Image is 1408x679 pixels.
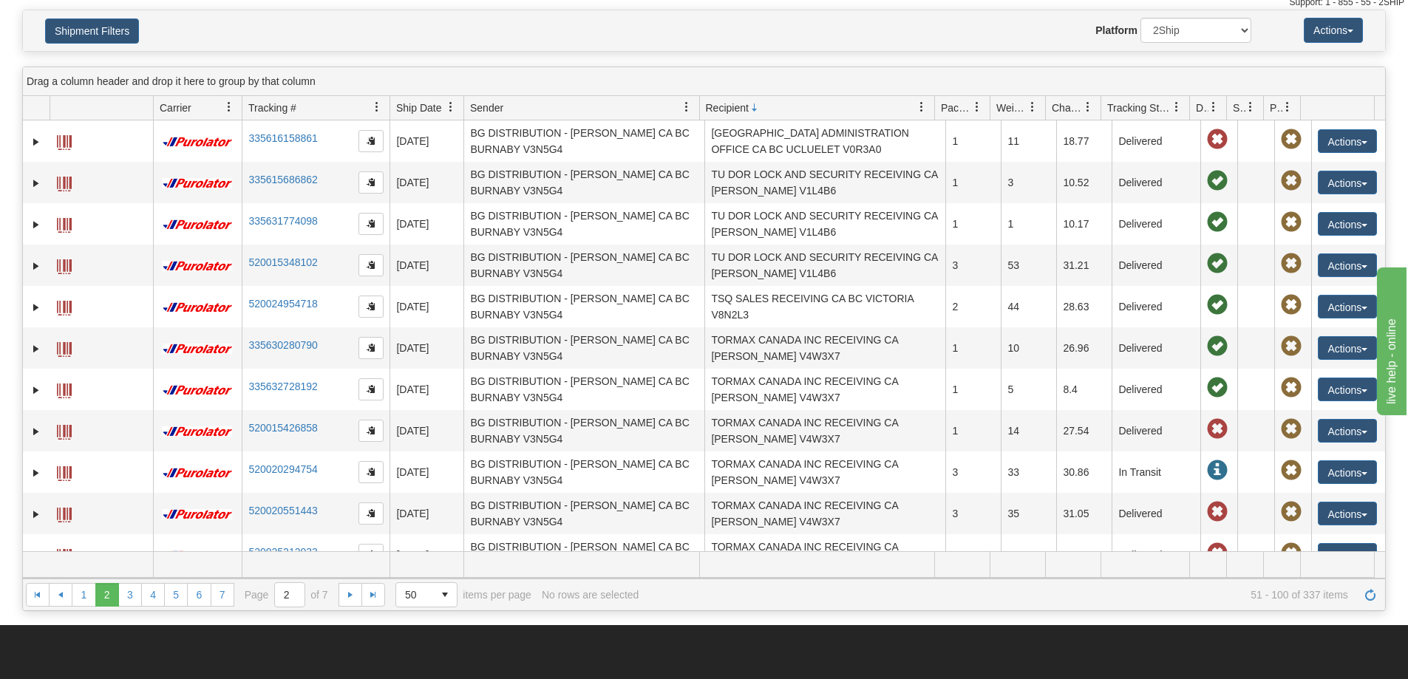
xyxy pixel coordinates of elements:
td: 8.4 [1056,369,1112,410]
a: Label [57,418,72,442]
a: Label [57,377,72,400]
td: 33 [1001,451,1056,493]
td: TORMAX CANADA INC RECEIVING CA [PERSON_NAME] V4W3X7 [704,410,945,451]
span: On time [1207,378,1228,398]
a: Expand [29,300,44,315]
td: TU DOR LOCK AND SECURITY RECEIVING CA [PERSON_NAME] V1L4B6 [704,203,945,245]
td: 3 [945,493,1001,534]
td: Delivered [1112,327,1200,369]
td: Delivered [1112,369,1200,410]
td: [DATE] [390,286,463,327]
a: Expand [29,424,44,439]
button: Copy to clipboard [358,130,384,152]
a: 1 [72,583,95,607]
button: Copy to clipboard [358,502,384,525]
td: Delivered [1112,245,1200,286]
button: Copy to clipboard [358,213,384,235]
td: 11 [1001,120,1056,162]
td: BG DISTRIBUTION - [PERSON_NAME] CA BC BURNABY V3N5G4 [463,534,704,576]
span: Page 2 [95,583,119,607]
td: Delivered [1112,162,1200,203]
a: Tracking Status filter column settings [1164,95,1189,120]
a: Label [57,170,72,194]
td: 35.15 [1056,534,1112,576]
td: TORMAX CANADA INC RECEIVING CA [PERSON_NAME] V4W3X7 [704,493,945,534]
td: 1 [945,327,1001,369]
td: 3 [945,451,1001,493]
a: Label [57,460,72,483]
a: Expand [29,176,44,191]
button: Actions [1304,18,1363,43]
a: 520024954718 [248,298,317,310]
td: TORMAX CANADA INC RECEIVING CA [PERSON_NAME] V4W3X7 [704,451,945,493]
a: Label [57,335,72,359]
td: TORMAX CANADA INC RECEIVING CA [PERSON_NAME] V4W3X7 [704,534,945,576]
a: Refresh [1358,583,1382,607]
td: In Transit [1112,451,1200,493]
span: On time [1207,212,1228,233]
div: live help - online [11,9,137,27]
td: BG DISTRIBUTION - [PERSON_NAME] CA BC BURNABY V3N5G4 [463,451,704,493]
button: Copy to clipboard [358,171,384,194]
a: 520015426858 [248,422,317,434]
span: Pickup Status [1270,100,1282,115]
a: Expand [29,383,44,397]
td: 1 [945,203,1001,245]
img: 11 - Purolator [160,302,235,313]
a: Packages filter column settings [965,95,990,120]
a: Expand [29,134,44,149]
a: Expand [29,465,44,480]
button: Copy to clipboard [358,254,384,276]
a: Go to the previous page [49,583,72,607]
img: 11 - Purolator [160,468,235,479]
label: Platform [1095,23,1137,38]
img: 11 - Purolator [160,426,235,437]
td: 1 [945,120,1001,162]
a: Expand [29,507,44,522]
span: Page sizes drop down [395,582,458,607]
td: 2 [945,286,1001,327]
a: Label [57,501,72,525]
a: 335632728192 [248,381,317,392]
td: 31.05 [1056,493,1112,534]
span: In Transit [1207,460,1228,481]
a: 335631774098 [248,215,317,227]
a: Shipment Issues filter column settings [1238,95,1263,120]
a: Label [57,542,72,566]
span: Pickup Not Assigned [1281,543,1302,564]
td: 10.52 [1056,162,1112,203]
a: Sender filter column settings [674,95,699,120]
span: On time [1207,336,1228,357]
td: 30.86 [1056,451,1112,493]
td: 26.96 [1056,327,1112,369]
td: [GEOGRAPHIC_DATA] ADMINISTRATION OFFICE CA BC UCLUELET V0R3A0 [704,120,945,162]
a: Label [57,294,72,318]
td: [DATE] [390,493,463,534]
span: Pickup Not Assigned [1281,419,1302,440]
a: 520025212033 [248,546,317,558]
a: Expand [29,341,44,356]
a: 520015348102 [248,256,317,268]
a: Label [57,253,72,276]
td: 3 [945,245,1001,286]
img: 11 - Purolator [160,550,235,562]
span: Carrier [160,100,191,115]
img: 11 - Purolator [160,261,235,272]
span: Recipient [706,100,749,115]
td: [DATE] [390,162,463,203]
td: BG DISTRIBUTION - [PERSON_NAME] CA BC BURNABY V3N5G4 [463,286,704,327]
iframe: chat widget [1374,264,1407,414]
img: 11 - Purolator [160,509,235,520]
span: Delivery Status [1196,100,1208,115]
a: Label [57,129,72,152]
span: Late [1207,419,1228,440]
a: Tracking # filter column settings [364,95,390,120]
span: Late [1207,502,1228,522]
span: Charge [1052,100,1083,115]
img: 11 - Purolator [160,344,235,355]
a: Expand [29,548,44,563]
a: 4 [141,583,165,607]
td: Delivered [1112,410,1200,451]
button: Actions [1318,295,1377,318]
a: Expand [29,217,44,232]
